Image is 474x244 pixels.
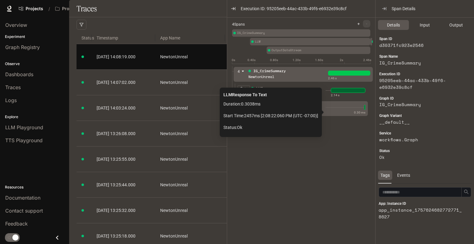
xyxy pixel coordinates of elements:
div: OutputDataStream [267,47,370,54]
span: [DATE] 13:25:44.000 [97,182,135,187]
text: 1.60s [315,58,323,62]
div: IG_CrimeSummary [232,29,370,37]
button: - [363,20,370,27]
a: [DATE] 14:08:19.000 [97,53,150,60]
a: NewtonUnreal [160,105,220,111]
a: [DATE] 13:25:55.000 [97,156,150,163]
span: OutputDataStream [272,48,370,53]
span: Graph Variant [379,113,402,119]
a: NewtonUnreal [160,233,220,239]
span: Span ID [379,36,392,42]
text: 0.40s [247,58,256,62]
a: NewtonUnreal [160,53,220,60]
article: workflows.Graph [379,136,463,143]
h1: Traces [77,2,97,15]
article: IG_CrimeSummary [379,101,463,108]
a: [DATE] 13:25:44.000 [97,181,150,188]
div: IG_CrimeSummary NewtonUnreal [247,68,298,84]
button: Output [441,20,472,30]
text: 0.80s [270,58,278,62]
span: [DATE] 13:26:08.000 [97,131,135,136]
span: [DATE] 14:07:02.000 [97,80,135,85]
span: [DATE] 14:03:24.000 [97,105,135,110]
article: Ok [379,154,463,161]
span: 95205eeb-44ac-433b-49f6-e6932e39c8cf [267,5,347,12]
div: / [46,6,52,12]
span: Input [420,22,430,28]
span: Execution ID: [241,5,265,12]
div: LLM NewtonUnreal [250,85,301,101]
span: Timestamp [92,30,155,46]
div: 2.14 s [331,93,339,98]
div: NewtonUnreal [248,74,298,80]
div: 2.46 s [328,76,337,81]
span: IG_CrimeSummary [237,31,370,35]
div: LLMResponse To Text [370,38,372,45]
span: Span Name [379,54,398,60]
article: 4 [238,69,240,75]
span: + [357,22,360,26]
a: NewtonUnreal [160,79,220,86]
span: Execution ID [379,71,400,77]
a: NewtonUnreal [160,130,220,137]
a: [DATE] 14:07:02.000 [97,79,150,86]
div: Tags [378,171,392,180]
span: [DATE] 14:08:19.000 [97,54,135,59]
text: 2.46s [363,58,371,62]
button: Execution ID:95205eeb-44ac-433b-49f6-e6932e39c8cf [238,4,356,14]
span: Duration: 0.3038 ms [223,101,318,107]
span: [DATE] 13:25:18.000 [97,234,135,238]
span: Projects [26,6,43,11]
span: search [464,189,469,194]
article: __default__ [379,119,463,126]
div: LLM [250,38,370,45]
span: [DATE] 13:25:55.000 [97,157,135,162]
p: Project [PERSON_NAME] [62,6,97,11]
button: Open workspace menu [52,2,106,15]
button: Details [378,20,409,30]
span: caret-down [241,70,244,73]
span: Details [387,22,400,28]
div: LLM [256,85,263,91]
span: Graph ID [379,96,394,101]
div: Events [395,171,413,180]
article: app_instance_1757624682772771_8627 [379,207,464,220]
a: Go to projects [16,2,46,15]
span: Service [379,130,391,136]
article: 95205eeb-44ac-433b-49f6-e6932e39c8cf [379,77,463,91]
button: Input [410,20,440,30]
a: [DATE] 13:25:32.000 [97,207,150,214]
a: [DATE] 13:26:08.000 [97,130,150,137]
span: App Name [155,30,225,46]
span: caret-right [244,87,247,90]
span: LLM [255,39,370,44]
a: [DATE] 14:03:24.000 [97,105,150,111]
span: 4 Spans [232,22,245,27]
a: NewtonUnreal [160,156,220,163]
span: Status: Ok [223,124,318,131]
span: Span Details [392,5,415,12]
a: NewtonUnreal [160,181,220,188]
span: Status [379,148,390,154]
article: d30371fc923e2546 [379,42,463,49]
text: 1.20s [293,58,301,62]
div: LLMResponse To Text [223,91,318,98]
text: 2s [340,58,343,62]
a: [DATE] 13:25:18.000 [97,233,150,239]
span: Execution ID [225,30,271,46]
button: + [355,20,362,27]
span: App: Instance ID [379,201,406,207]
span: Output [449,22,463,28]
span: Start Time: 2457 ms [ 2:08:22:060 PM (UTC -07:00) ] [223,112,318,119]
a: NewtonUnreal [160,207,220,214]
article: IG_CrimeSummary [379,60,463,66]
div: 0.30 ms [354,110,365,115]
div: IG_CrimeSummary [253,68,286,74]
article: 2 [240,86,243,92]
span: [DATE] 13:25:32.000 [97,208,135,213]
span: Status [77,30,92,46]
text: 0s [232,58,235,62]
